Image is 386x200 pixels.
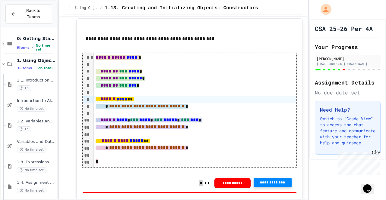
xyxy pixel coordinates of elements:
[336,150,380,175] iframe: chat widget
[105,5,258,12] span: 1.13. Creating and Initializing Objects: Constructors
[317,62,379,66] div: [EMAIL_ADDRESS][DOMAIN_NAME]
[36,44,56,51] span: No time set
[320,116,375,146] p: Switch to "Grade View" to access the chat feature and communicate with your teacher for help and ...
[314,2,333,16] div: My Account
[315,78,381,87] h2: Assignment Details
[17,119,56,124] span: 1.2. Variables and Data Types
[320,106,375,113] h3: Need Help?
[17,106,46,112] span: No time set
[17,147,46,152] span: No time set
[32,45,33,50] span: •
[100,6,102,11] span: /
[17,46,30,50] span: 9 items
[2,2,42,38] div: Chat with us now!Close
[34,66,36,70] span: •
[317,56,379,61] div: [PERSON_NAME]
[17,180,56,185] span: 1.4. Assignment and Input
[20,8,47,20] span: Back to Teams
[5,4,52,23] button: Back to Teams
[17,98,56,103] span: Introduction to Algorithms, Programming, and Compilers
[17,36,56,41] span: 0: Getting Started
[17,139,56,144] span: Variables and Data Types - Quiz
[315,89,381,96] div: No due date set
[17,66,32,70] span: 35 items
[17,167,46,173] span: No time set
[17,78,56,83] span: 1.1. Introduction to Algorithms, Programming, and Compilers
[17,85,31,91] span: 1h
[17,58,56,63] span: 1. Using Objects and Methods
[17,160,56,165] span: 1.3. Expressions and Output [New]
[315,24,373,33] h1: CSA 25-26 Per 4A
[17,126,31,132] span: 1h
[361,176,380,194] iframe: chat widget
[17,188,46,193] span: No time set
[38,66,53,70] span: 2h total
[69,6,98,11] span: 1. Using Objects and Methods
[315,43,381,51] h2: Your Progress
